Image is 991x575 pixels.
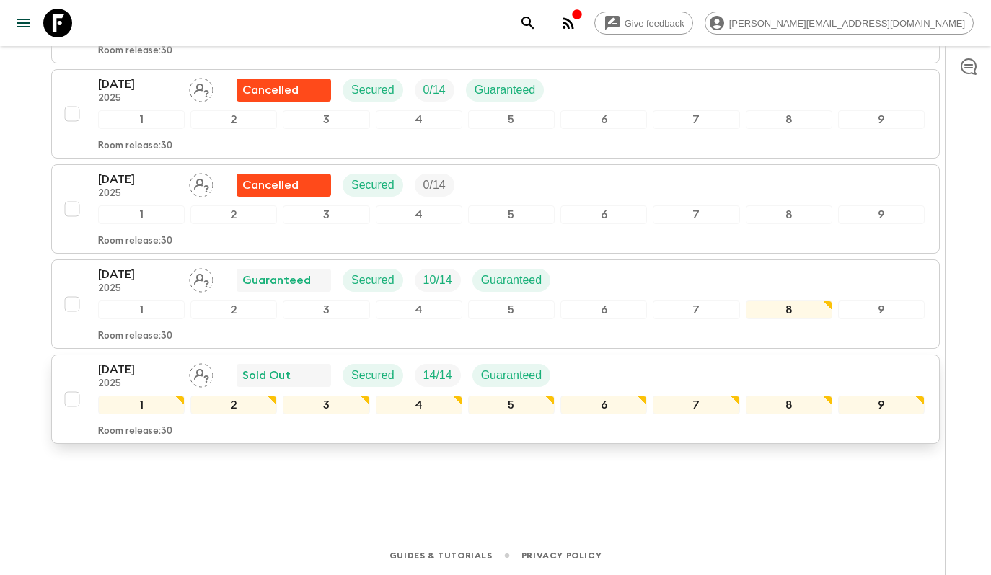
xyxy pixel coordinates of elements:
[838,300,925,319] div: 9
[746,110,832,129] div: 8
[475,81,536,99] p: Guaranteed
[481,272,542,289] p: Guaranteed
[98,110,185,129] div: 1
[838,396,925,414] div: 9
[237,79,331,102] div: Flash Pack cancellation
[376,396,462,414] div: 4
[415,79,454,102] div: Trip Fill
[423,272,452,289] p: 10 / 14
[343,174,403,197] div: Secured
[283,300,369,319] div: 3
[283,110,369,129] div: 3
[242,81,299,99] p: Cancelled
[376,300,462,319] div: 4
[560,205,647,224] div: 6
[468,110,555,129] div: 5
[521,548,602,563] a: Privacy Policy
[98,396,185,414] div: 1
[514,9,542,37] button: search adventures
[98,426,172,437] p: Room release: 30
[98,188,177,200] p: 2025
[242,177,299,194] p: Cancelled
[98,205,185,224] div: 1
[838,205,925,224] div: 9
[189,177,213,189] span: Assign pack leader
[351,272,395,289] p: Secured
[653,396,739,414] div: 7
[98,361,177,378] p: [DATE]
[51,259,940,349] button: [DATE]2025Assign pack leaderGuaranteedSecuredTrip FillGuaranteed123456789Room release:30
[98,266,177,283] p: [DATE]
[189,272,213,284] span: Assign pack leader
[560,396,647,414] div: 6
[376,205,462,224] div: 4
[283,205,369,224] div: 3
[351,367,395,384] p: Secured
[653,205,739,224] div: 7
[51,355,940,444] button: [DATE]2025Assign pack leaderSold OutSecuredTrip FillGuaranteed123456789Room release:30
[98,331,172,342] p: Room release: 30
[746,300,832,319] div: 8
[98,45,172,57] p: Room release: 30
[705,12,974,35] div: [PERSON_NAME][EMAIL_ADDRESS][DOMAIN_NAME]
[468,300,555,319] div: 5
[98,236,172,247] p: Room release: 30
[481,367,542,384] p: Guaranteed
[746,396,832,414] div: 8
[376,110,462,129] div: 4
[98,300,185,319] div: 1
[190,110,277,129] div: 2
[9,9,38,37] button: menu
[423,367,452,384] p: 14 / 14
[423,81,446,99] p: 0 / 14
[415,364,461,387] div: Trip Fill
[351,177,395,194] p: Secured
[190,300,277,319] div: 2
[468,396,555,414] div: 5
[653,110,739,129] div: 7
[423,177,446,194] p: 0 / 14
[560,110,647,129] div: 6
[468,205,555,224] div: 5
[189,367,213,379] span: Assign pack leader
[242,272,311,289] p: Guaranteed
[343,269,403,292] div: Secured
[351,81,395,99] p: Secured
[415,269,461,292] div: Trip Fill
[98,141,172,152] p: Room release: 30
[389,548,493,563] a: Guides & Tutorials
[98,171,177,188] p: [DATE]
[594,12,693,35] a: Give feedback
[190,396,277,414] div: 2
[189,82,213,94] span: Assign pack leader
[721,18,973,29] span: [PERSON_NAME][EMAIL_ADDRESS][DOMAIN_NAME]
[98,76,177,93] p: [DATE]
[190,205,277,224] div: 2
[415,174,454,197] div: Trip Fill
[237,174,331,197] div: Flash Pack cancellation
[746,205,832,224] div: 8
[617,18,692,29] span: Give feedback
[98,378,177,390] p: 2025
[283,396,369,414] div: 3
[838,110,925,129] div: 9
[653,300,739,319] div: 7
[98,283,177,295] p: 2025
[560,300,647,319] div: 6
[242,367,291,384] p: Sold Out
[343,79,403,102] div: Secured
[98,93,177,104] p: 2025
[51,164,940,254] button: [DATE]2025Assign pack leaderFlash Pack cancellationSecuredTrip Fill123456789Room release:30
[343,364,403,387] div: Secured
[51,69,940,159] button: [DATE]2025Assign pack leaderFlash Pack cancellationSecuredTrip FillGuaranteed123456789Room releas...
